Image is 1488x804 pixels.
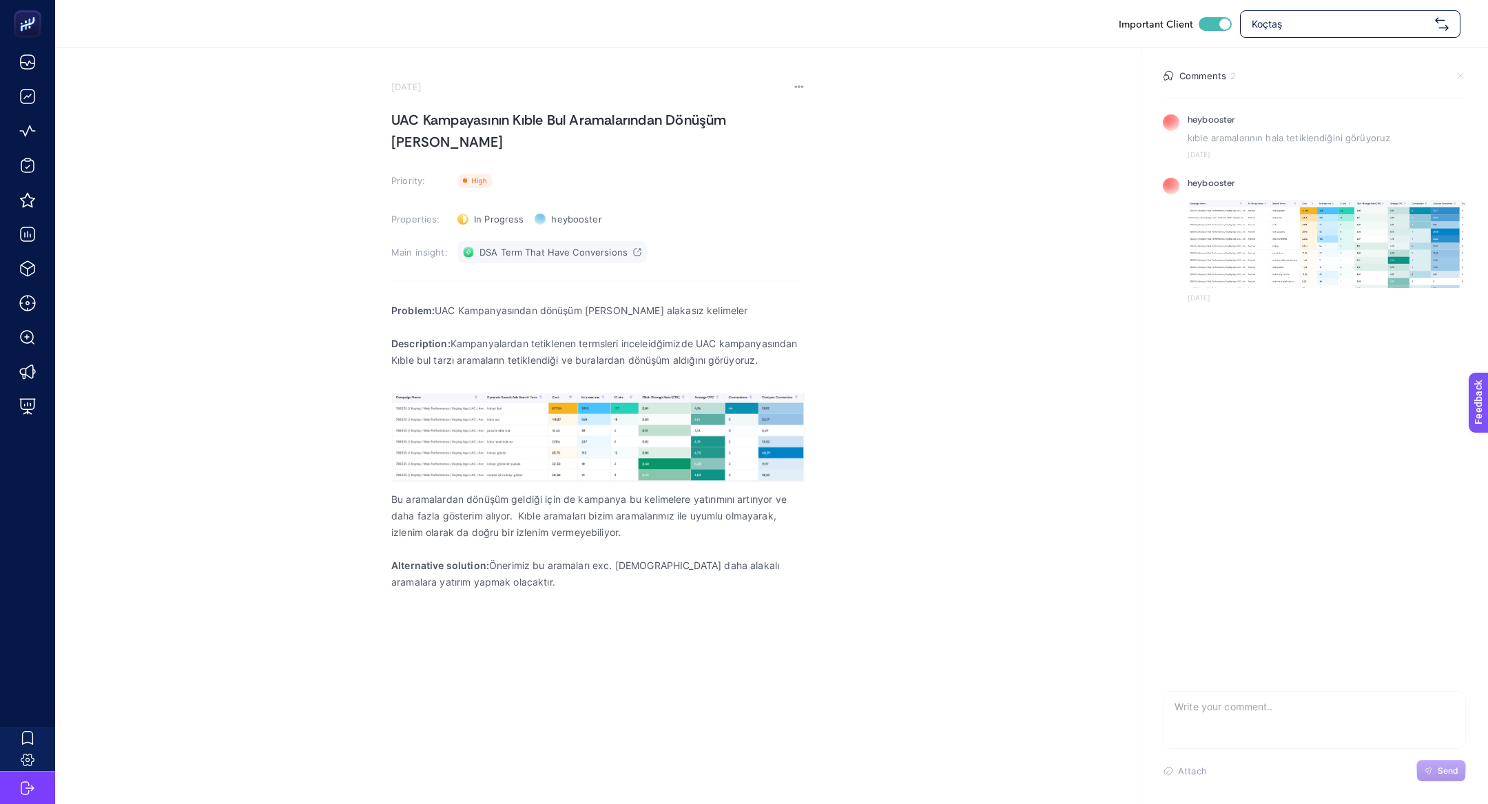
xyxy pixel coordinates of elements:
h3: Main insight: [391,247,449,258]
button: Send [1416,760,1466,782]
h5: heybooster [1188,114,1235,125]
strong: Description: [391,338,451,349]
p: kıble aramalarının hala tetiklendiğini görüyoruz [1188,131,1466,145]
span: Attach [1178,765,1207,776]
h5: heybooster [1188,178,1235,189]
p: Kampanyalardan tetiklenen termsleri inceleidğimizde UAC kampanyasından Kıble bul tarzı aramaların... [391,336,805,369]
data: 2 [1230,70,1236,81]
strong: Problem: [391,305,435,316]
p: Önerimiz bu aramaları exc. [DEMOGRAPHIC_DATA] daha alakalı aramalara yatırım yapmak olacaktır. [391,557,805,590]
p: Bu aramalardan dönüşüm geldiği için de kampanya bu kelimelere yatırımını artırıyor ve daha fazla ... [391,491,805,541]
img: Ekran%20Resmi%202025-07-25%2014.13.12.png [1188,200,1466,288]
img: svg%3e [1435,17,1449,31]
time: [DATE] [391,81,422,92]
time: [DATE] [1188,293,1466,302]
span: DSA Term That Have Conversions [479,247,628,258]
span: Koçtaş [1252,17,1429,31]
span: Important Client [1119,17,1193,31]
span: heybooster [551,214,601,225]
h3: Properties: [391,214,449,225]
h3: Priority: [391,175,449,186]
div: Rich Text Editor. Editing area: main [391,293,805,599]
strong: Alternative solution: [391,559,489,571]
img: 1753441903789-image.png [391,393,805,482]
h1: UAC Kampayasının Kıble Bul Aramalarından Dönüşüm [PERSON_NAME] [391,109,805,153]
span: Feedback [8,4,52,15]
a: DSA Term That Have Conversions [457,241,647,263]
p: UAC Kampanyasından dönüşüm [PERSON_NAME] alakasız kelimeler [391,302,805,319]
h4: Comments [1179,70,1226,81]
span: Send [1438,765,1458,776]
span: In Progress [474,214,524,225]
time: [DATE] [1188,150,1466,158]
